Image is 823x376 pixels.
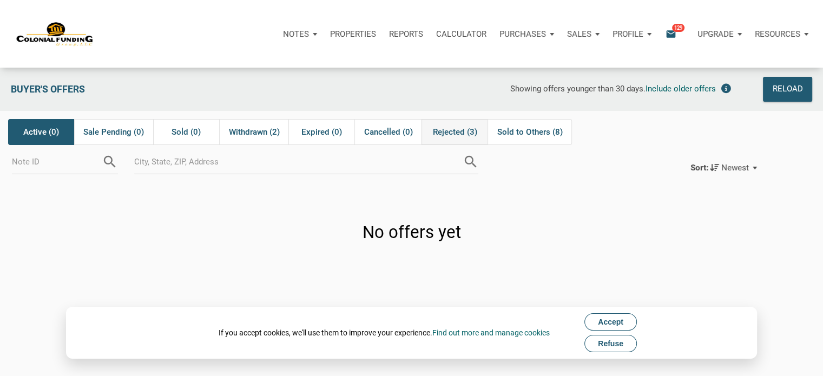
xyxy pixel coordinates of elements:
[354,119,422,145] div: Cancelled (0)
[276,18,324,50] button: Notes
[283,29,309,39] p: Notes
[690,163,708,173] div: Sort:
[8,119,74,145] div: Active (0)
[364,126,413,138] span: Cancelled (0)
[219,327,550,338] div: If you accept cookies, we'll use them to improve your experience.
[16,21,94,47] img: NoteUnlimited
[12,150,102,174] input: Note ID
[598,318,623,326] span: Accept
[598,339,623,348] span: Refuse
[432,328,550,337] a: Find out more and manage cookies
[493,18,561,50] button: Purchases
[301,126,342,138] span: Expired (0)
[363,221,461,245] h3: No offers yet
[664,28,677,40] i: email
[463,154,479,170] i: search
[83,126,144,138] span: Sale Pending (0)
[330,29,376,39] p: Properties
[567,29,591,39] p: Sales
[499,29,546,39] p: Purchases
[422,119,488,145] div: Rejected (3)
[488,119,572,145] div: Sold to Others (8)
[436,29,486,39] p: Calculator
[606,18,658,50] button: Profile
[324,18,383,50] a: Properties
[172,126,201,138] span: Sold (0)
[681,156,766,180] button: Sort:Newest
[102,154,118,170] i: search
[383,18,430,50] button: Reports
[584,313,637,331] button: Accept
[763,77,812,102] button: Reload
[153,119,219,145] div: Sold (0)
[613,29,643,39] p: Profile
[288,119,354,145] div: Expired (0)
[657,18,691,50] button: email129
[584,335,637,352] button: Refuse
[697,29,734,39] p: Upgrade
[691,18,748,50] button: Upgrade
[497,126,563,138] span: Sold to Others (8)
[134,150,462,174] input: City, State, ZIP, Address
[229,126,280,138] span: Withdrawn (2)
[430,18,493,50] a: Calculator
[646,84,716,94] span: Include older offers
[772,82,802,97] div: Reload
[748,18,815,50] button: Resources
[721,163,749,173] span: Newest
[510,84,646,94] span: Showing offers younger than 30 days.
[219,119,288,145] div: Withdrawn (2)
[433,126,477,138] span: Rejected (3)
[755,29,800,39] p: Resources
[672,23,684,32] span: 129
[5,77,249,102] div: Buyer's Offers
[23,126,59,138] span: Active (0)
[561,18,606,50] button: Sales
[389,29,423,39] p: Reports
[74,119,153,145] div: Sale Pending (0)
